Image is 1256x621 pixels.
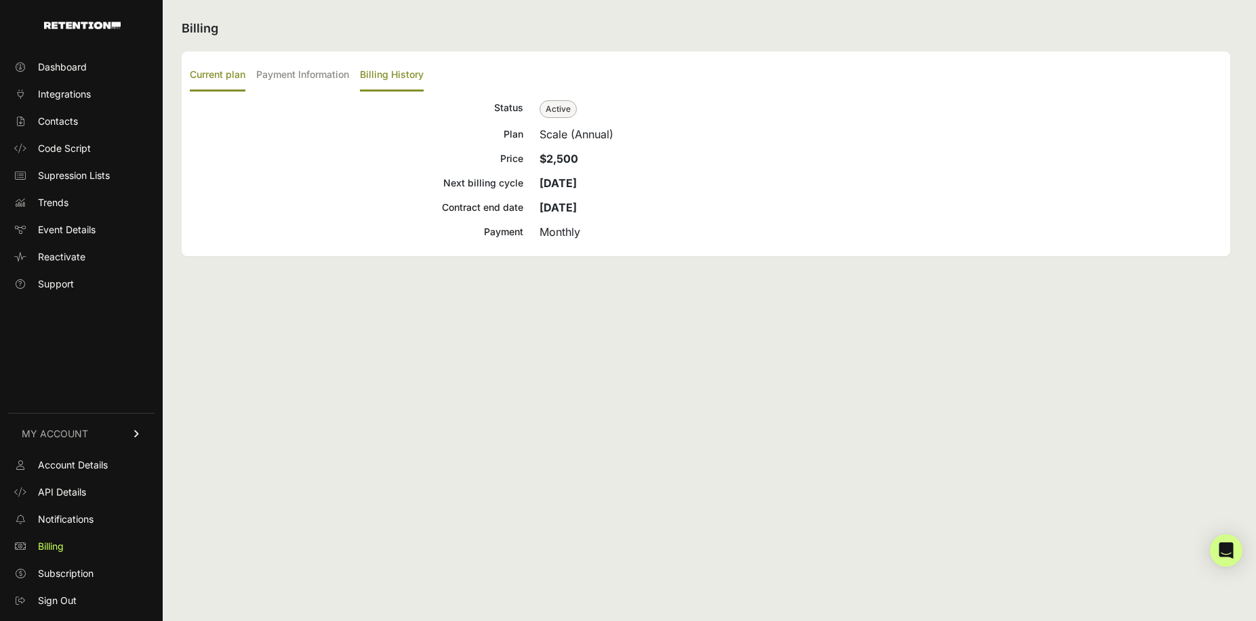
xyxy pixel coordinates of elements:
[540,126,1222,142] div: Scale (Annual)
[38,594,77,607] span: Sign Out
[540,224,1222,240] div: Monthly
[38,458,108,472] span: Account Details
[38,196,68,209] span: Trends
[1210,534,1242,567] div: Open Intercom Messenger
[182,19,1230,38] h2: Billing
[38,223,96,237] span: Event Details
[540,176,577,190] strong: [DATE]
[38,540,64,553] span: Billing
[8,413,155,454] a: MY ACCOUNT
[8,536,155,557] a: Billing
[8,83,155,105] a: Integrations
[38,60,87,74] span: Dashboard
[190,224,523,240] div: Payment
[8,563,155,584] a: Subscription
[8,481,155,503] a: API Details
[8,508,155,530] a: Notifications
[8,590,155,612] a: Sign Out
[8,246,155,268] a: Reactivate
[38,115,78,128] span: Contacts
[540,152,578,165] strong: $2,500
[8,56,155,78] a: Dashboard
[8,273,155,295] a: Support
[540,201,577,214] strong: [DATE]
[190,199,523,216] div: Contract end date
[360,60,424,92] label: Billing History
[190,126,523,142] div: Plan
[190,151,523,167] div: Price
[8,111,155,132] a: Contacts
[38,169,110,182] span: Supression Lists
[44,22,121,29] img: Retention.com
[256,60,349,92] label: Payment Information
[38,277,74,291] span: Support
[190,100,523,118] div: Status
[38,485,86,499] span: API Details
[190,60,245,92] label: Current plan
[8,219,155,241] a: Event Details
[38,142,91,155] span: Code Script
[540,100,577,118] span: Active
[190,175,523,191] div: Next billing cycle
[8,454,155,476] a: Account Details
[8,138,155,159] a: Code Script
[22,427,88,441] span: MY ACCOUNT
[8,192,155,214] a: Trends
[38,513,94,526] span: Notifications
[38,250,85,264] span: Reactivate
[8,165,155,186] a: Supression Lists
[38,87,91,101] span: Integrations
[38,567,94,580] span: Subscription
